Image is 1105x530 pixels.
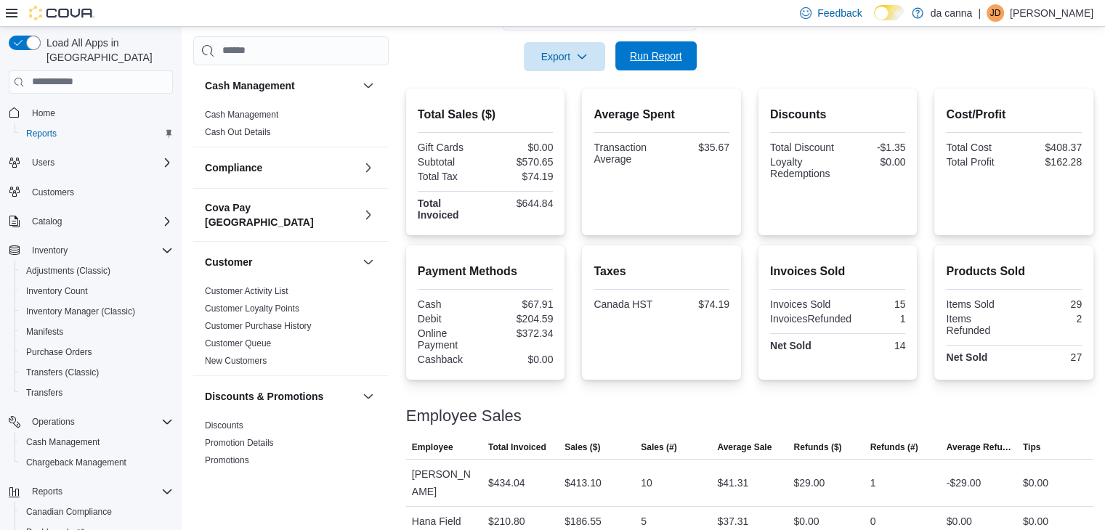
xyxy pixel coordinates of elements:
div: -$1.35 [841,142,905,153]
div: Subtotal [418,156,482,168]
div: Discounts & Promotions [193,417,389,475]
button: Inventory Manager (Classic) [15,301,179,322]
button: Compliance [205,160,357,175]
span: Reports [26,128,57,139]
span: Reports [26,483,173,500]
div: $0.00 [841,156,905,168]
div: $210.80 [488,513,525,530]
div: 1 [870,474,876,492]
button: Cash Management [205,78,357,93]
span: Average Sale [717,441,772,453]
a: Customer Purchase History [205,321,312,331]
strong: Net Sold [946,351,987,363]
span: Home [32,107,55,119]
a: New Customers [205,356,267,366]
button: Customer [360,253,377,271]
button: Cova Pay [GEOGRAPHIC_DATA] [360,206,377,224]
span: Users [32,157,54,168]
div: $74.19 [665,298,729,310]
span: Discounts [205,420,243,431]
button: Inventory Count [15,281,179,301]
div: $37.31 [717,513,748,530]
button: Customer [205,255,357,269]
div: 0 [870,513,876,530]
div: $35.67 [665,142,729,153]
div: 15 [841,298,905,310]
span: Refunds ($) [793,441,841,453]
button: Adjustments (Classic) [15,261,179,281]
img: Cova [29,6,94,20]
div: $644.84 [488,197,553,209]
a: Cash Out Details [205,127,271,137]
span: Reports [20,125,173,142]
div: -$29.00 [947,474,981,492]
span: Manifests [26,326,63,338]
div: $413.10 [564,474,602,492]
span: Users [26,154,173,171]
span: Inventory Manager (Classic) [26,306,135,317]
div: $41.31 [717,474,748,492]
button: Compliance [360,159,377,176]
span: Inventory [32,245,68,256]
p: | [978,4,981,22]
span: Inventory [26,242,173,259]
span: New Customers [205,355,267,367]
span: Load All Apps in [GEOGRAPHIC_DATA] [41,36,173,65]
span: Home [26,104,173,122]
span: Promotion Details [205,437,274,449]
div: Canada HST [594,298,658,310]
button: Reports [3,481,179,502]
span: Operations [26,413,173,431]
a: Home [26,105,61,122]
h2: Taxes [594,263,729,280]
span: Customer Queue [205,338,271,349]
button: Operations [3,412,179,432]
button: Inventory [26,242,73,259]
div: $204.59 [488,313,553,325]
span: Customers [26,183,173,201]
span: Purchase Orders [26,346,92,358]
span: Transfers (Classic) [20,364,173,381]
h3: Employee Sales [406,407,522,425]
div: Invoices Sold [770,298,835,310]
a: Discounts [205,420,243,431]
span: Inventory Manager (Classic) [20,303,173,320]
div: Total Cost [946,142,1011,153]
div: Debit [418,313,482,325]
span: Canadian Compliance [20,503,173,521]
div: 10 [641,474,652,492]
span: Cash Management [20,433,173,451]
span: Customer Activity List [205,285,288,297]
span: Cash Management [26,436,100,448]
div: Total Discount [770,142,835,153]
button: Cash Management [15,432,179,452]
a: Customer Activity List [205,286,288,296]
div: $74.19 [488,171,553,182]
button: Catalog [3,211,179,232]
span: Chargeback Management [20,454,173,471]
div: 14 [841,340,905,351]
div: $67.91 [488,298,553,310]
span: Total Invoiced [488,441,546,453]
h2: Average Spent [594,106,729,123]
span: Customers [32,187,74,198]
span: Export [533,42,596,71]
div: Total Tax [418,171,482,182]
span: Transfers [26,387,62,399]
span: Operations [32,416,75,428]
a: Promotion Details [205,438,274,448]
div: $0.00 [1023,474,1048,492]
span: Transfers (Classic) [26,367,99,378]
div: $0.00 [488,354,553,365]
h3: Customer [205,255,252,269]
button: Cova Pay [GEOGRAPHIC_DATA] [205,200,357,229]
span: Tips [1023,441,1040,453]
div: Total Profit [946,156,1011,168]
button: Canadian Compliance [15,502,179,522]
h3: Compliance [205,160,262,175]
span: Canadian Compliance [26,506,112,518]
span: Adjustments (Classic) [26,265,110,277]
a: Cash Management [205,110,278,120]
div: $570.65 [488,156,553,168]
